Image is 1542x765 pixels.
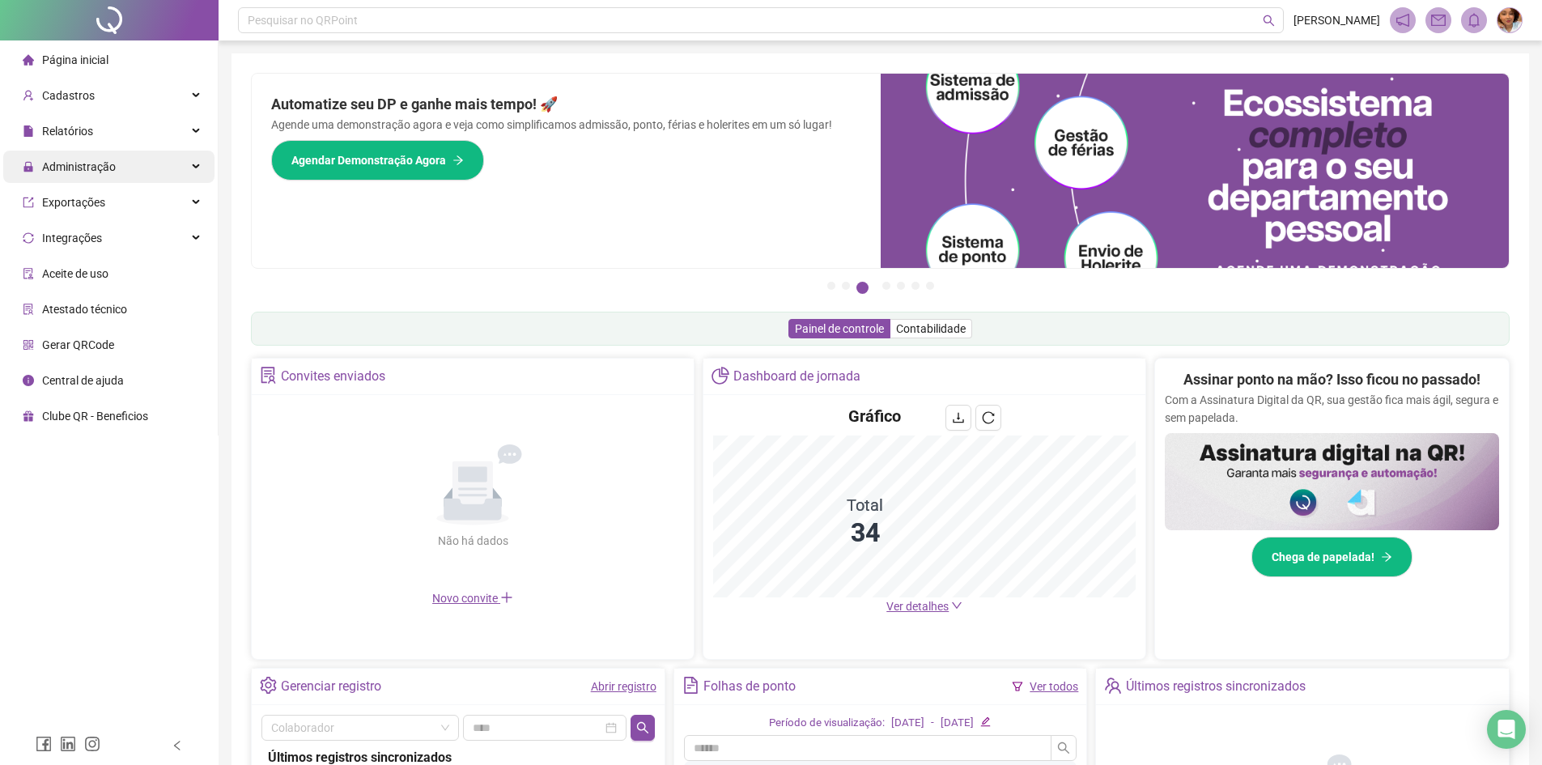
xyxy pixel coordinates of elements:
[60,736,76,752] span: linkedin
[1497,8,1522,32] img: 81251
[42,160,116,173] span: Administração
[881,74,1510,268] img: banner%2Fd57e337e-a0d3-4837-9615-f134fc33a8e6.png
[703,673,796,700] div: Folhas de ponto
[842,282,850,290] button: 2
[827,282,835,290] button: 1
[1467,13,1481,28] span: bell
[260,677,277,694] span: setting
[172,740,183,751] span: left
[1487,710,1526,749] div: Open Intercom Messenger
[42,303,127,316] span: Atestado técnico
[1165,433,1499,530] img: banner%2F02c71560-61a6-44d4-94b9-c8ab97240462.png
[271,140,484,181] button: Agendar Demonstração Agora
[23,304,34,315] span: solution
[856,282,869,294] button: 3
[982,411,995,424] span: reload
[682,677,699,694] span: file-text
[931,715,934,732] div: -
[42,196,105,209] span: Exportações
[23,339,34,351] span: qrcode
[23,161,34,172] span: lock
[1165,391,1499,427] p: Com a Assinatura Digital da QR, sua gestão fica mais ágil, segura e sem papelada.
[1012,681,1023,692] span: filter
[891,715,924,732] div: [DATE]
[1395,13,1410,28] span: notification
[1126,673,1306,700] div: Últimos registros sincronizados
[84,736,100,752] span: instagram
[432,592,513,605] span: Novo convite
[42,89,95,102] span: Cadastros
[926,282,934,290] button: 7
[1263,15,1275,27] span: search
[23,197,34,208] span: export
[23,232,34,244] span: sync
[886,600,949,613] span: Ver detalhes
[882,282,890,290] button: 4
[1183,368,1480,391] h2: Assinar ponto na mão? Isso ficou no passado!
[23,268,34,279] span: audit
[896,322,966,335] span: Contabilidade
[886,600,962,613] a: Ver detalhes down
[951,600,962,611] span: down
[733,363,860,390] div: Dashboard de jornada
[591,680,656,693] a: Abrir registro
[42,374,124,387] span: Central de ajuda
[23,125,34,137] span: file
[1381,551,1392,563] span: arrow-right
[980,716,991,727] span: edit
[911,282,920,290] button: 6
[23,375,34,386] span: info-circle
[36,736,52,752] span: facebook
[1057,742,1070,754] span: search
[1251,537,1412,577] button: Chega de papelada!
[1030,680,1078,693] a: Ver todos
[271,116,861,134] p: Agende uma demonstração agora e veja como simplificamos admissão, ponto, férias e holerites em um...
[281,363,385,390] div: Convites enviados
[769,715,885,732] div: Período de visualização:
[848,405,901,427] h4: Gráfico
[1104,677,1121,694] span: team
[712,367,729,384] span: pie-chart
[42,410,148,423] span: Clube QR - Beneficios
[23,54,34,66] span: home
[795,322,884,335] span: Painel de controle
[452,155,464,166] span: arrow-right
[42,338,114,351] span: Gerar QRCode
[1272,548,1374,566] span: Chega de papelada!
[897,282,905,290] button: 5
[281,673,381,700] div: Gerenciar registro
[260,367,277,384] span: solution
[941,715,974,732] div: [DATE]
[42,267,108,280] span: Aceite de uso
[500,591,513,604] span: plus
[271,93,861,116] h2: Automatize seu DP e ganhe mais tempo! 🚀
[398,532,547,550] div: Não há dados
[42,53,108,66] span: Página inicial
[23,90,34,101] span: user-add
[636,721,649,734] span: search
[952,411,965,424] span: download
[42,125,93,138] span: Relatórios
[1293,11,1380,29] span: [PERSON_NAME]
[42,232,102,244] span: Integrações
[1431,13,1446,28] span: mail
[23,410,34,422] span: gift
[291,151,446,169] span: Agendar Demonstração Agora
